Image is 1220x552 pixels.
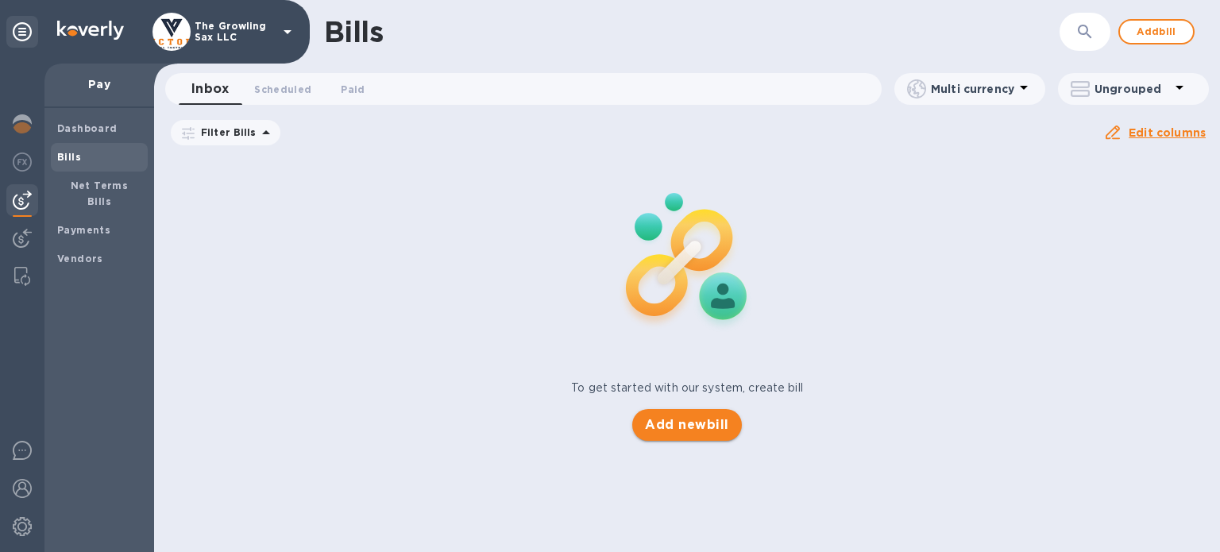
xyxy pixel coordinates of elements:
[195,125,257,139] p: Filter Bills
[1129,126,1206,139] u: Edit columns
[1095,81,1170,97] p: Ungrouped
[324,15,383,48] h1: Bills
[57,76,141,92] p: Pay
[57,253,103,264] b: Vendors
[254,81,311,98] span: Scheduled
[341,81,365,98] span: Paid
[191,78,229,100] span: Inbox
[632,409,741,441] button: Add newbill
[1118,19,1195,44] button: Addbill
[645,415,728,434] span: Add new bill
[71,179,129,207] b: Net Terms Bills
[6,16,38,48] div: Unpin categories
[931,81,1014,97] p: Multi currency
[57,224,110,236] b: Payments
[13,152,32,172] img: Foreign exchange
[57,151,81,163] b: Bills
[57,21,124,40] img: Logo
[571,380,803,396] p: To get started with our system, create bill
[57,122,118,134] b: Dashboard
[1133,22,1180,41] span: Add bill
[195,21,274,43] p: The Growling Sax LLC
